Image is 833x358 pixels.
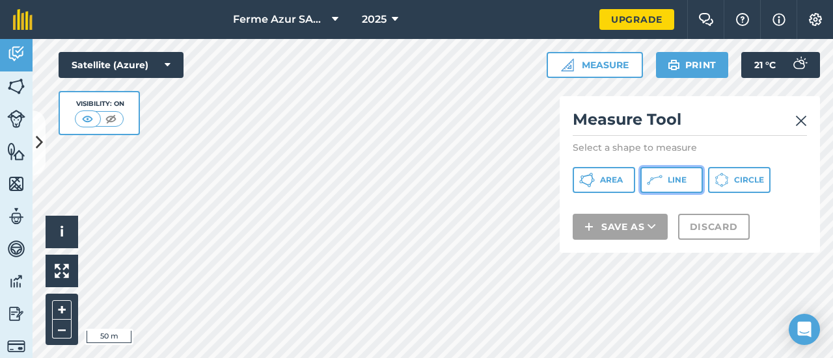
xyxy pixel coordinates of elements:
[668,175,687,185] span: Line
[7,239,25,259] img: svg+xml;base64,PD94bWwgdmVyc2lvbj0iMS4wIiBlbmNvZGluZz0idXRmLTgiPz4KPCEtLSBHZW5lcmF0b3I6IEFkb2JlIE...
[60,224,64,240] span: i
[59,52,184,78] button: Satellite (Azure)
[55,264,69,278] img: Four arrows, one pointing top left, one top right, one bottom right and the last bottom left
[573,109,807,136] h2: Measure Tool
[7,77,25,96] img: svg+xml;base64,PHN2ZyB4bWxucz0iaHR0cDovL3d3dy53My5vcmcvMjAwMC9zdmciIHdpZHRoPSI1NiIgaGVpZ2h0PSI2MC...
[561,58,574,71] img: Ruler icon
[600,175,623,185] span: Area
[233,12,327,27] span: Ferme Azur SARL
[52,300,72,320] button: +
[7,272,25,291] img: svg+xml;base64,PD94bWwgdmVyc2lvbj0iMS4wIiBlbmNvZGluZz0idXRmLTgiPz4KPCEtLSBHZW5lcmF0b3I6IEFkb2JlIE...
[7,142,25,161] img: svg+xml;base64,PHN2ZyB4bWxucz0iaHR0cDovL3d3dy53My5vcmcvMjAwMC9zdmciIHdpZHRoPSI1NiIgaGVpZ2h0PSI2MC...
[734,175,764,185] span: Circle
[7,207,25,226] img: svg+xml;base64,PD94bWwgdmVyc2lvbj0iMS4wIiBlbmNvZGluZz0idXRmLTgiPz4KPCEtLSBHZW5lcmF0b3I6IEFkb2JlIE...
[795,113,807,129] img: svg+xml;base64,PHN2ZyB4bWxucz0iaHR0cDovL3d3dy53My5vcmcvMjAwMC9zdmciIHdpZHRoPSIyMiIgaGVpZ2h0PSIzMC...
[13,9,33,30] img: fieldmargin Logo
[754,52,776,78] span: 21 ° C
[735,13,750,26] img: A question mark icon
[708,167,771,193] button: Circle
[7,110,25,128] img: svg+xml;base64,PD94bWwgdmVyc2lvbj0iMS4wIiBlbmNvZGluZz0idXRmLTgiPz4KPCEtLSBHZW5lcmF0b3I6IEFkb2JlIE...
[7,337,25,355] img: svg+xml;base64,PD94bWwgdmVyc2lvbj0iMS4wIiBlbmNvZGluZz0idXRmLTgiPz4KPCEtLSBHZW5lcmF0b3I6IEFkb2JlIE...
[789,314,820,345] div: Open Intercom Messenger
[786,52,812,78] img: svg+xml;base64,PD94bWwgdmVyc2lvbj0iMS4wIiBlbmNvZGluZz0idXRmLTgiPz4KPCEtLSBHZW5lcmF0b3I6IEFkb2JlIE...
[668,57,680,73] img: svg+xml;base64,PHN2ZyB4bWxucz0iaHR0cDovL3d3dy53My5vcmcvMjAwMC9zdmciIHdpZHRoPSIxOSIgaGVpZ2h0PSIyNC...
[741,52,820,78] button: 21 °C
[79,112,96,125] img: svg+xml;base64,PHN2ZyB4bWxucz0iaHR0cDovL3d3dy53My5vcmcvMjAwMC9zdmciIHdpZHRoPSI1MCIgaGVpZ2h0PSI0MC...
[103,112,119,125] img: svg+xml;base64,PHN2ZyB4bWxucz0iaHR0cDovL3d3dy53My5vcmcvMjAwMC9zdmciIHdpZHRoPSI1MCIgaGVpZ2h0PSI0MC...
[640,167,703,193] button: Line
[46,216,78,248] button: i
[573,167,635,193] button: Area
[7,174,25,194] img: svg+xml;base64,PHN2ZyB4bWxucz0iaHR0cDovL3d3dy53My5vcmcvMjAwMC9zdmciIHdpZHRoPSI1NiIgaGVpZ2h0PSI2MC...
[772,12,785,27] img: svg+xml;base64,PHN2ZyB4bWxucz0iaHR0cDovL3d3dy53My5vcmcvMjAwMC9zdmciIHdpZHRoPSIxNyIgaGVpZ2h0PSIxNy...
[698,13,714,26] img: Two speech bubbles overlapping with the left bubble in the forefront
[599,9,674,30] a: Upgrade
[362,12,387,27] span: 2025
[808,13,823,26] img: A cog icon
[656,52,729,78] button: Print
[584,219,594,235] img: svg+xml;base64,PHN2ZyB4bWxucz0iaHR0cDovL3d3dy53My5vcmcvMjAwMC9zdmciIHdpZHRoPSIxNCIgaGVpZ2h0PSIyNC...
[7,44,25,64] img: svg+xml;base64,PD94bWwgdmVyc2lvbj0iMS4wIiBlbmNvZGluZz0idXRmLTgiPz4KPCEtLSBHZW5lcmF0b3I6IEFkb2JlIE...
[547,52,643,78] button: Measure
[573,141,807,154] p: Select a shape to measure
[52,320,72,339] button: –
[7,304,25,324] img: svg+xml;base64,PD94bWwgdmVyc2lvbj0iMS4wIiBlbmNvZGluZz0idXRmLTgiPz4KPCEtLSBHZW5lcmF0b3I6IEFkb2JlIE...
[75,99,124,109] div: Visibility: On
[678,214,750,240] button: Discard
[573,214,668,240] button: Save as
